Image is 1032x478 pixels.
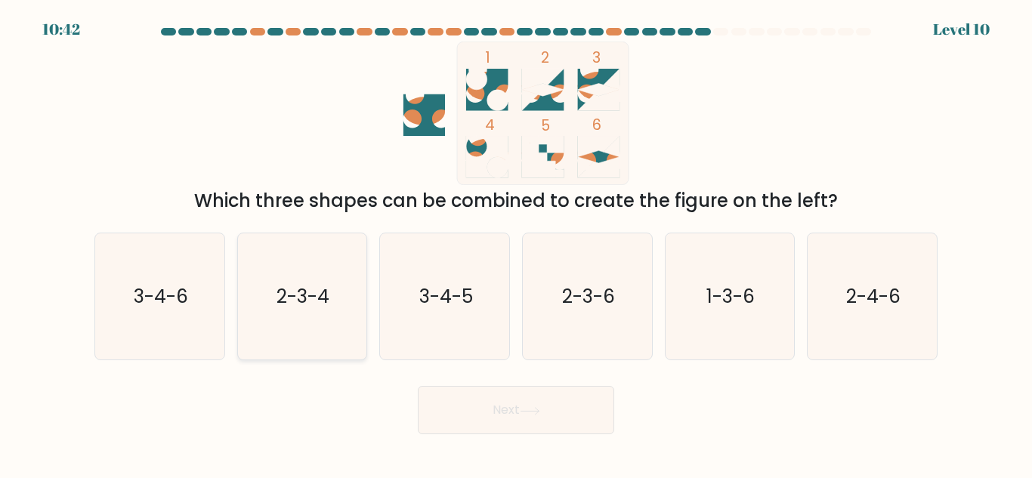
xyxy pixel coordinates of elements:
[933,18,990,41] div: Level 10
[541,116,550,136] tspan: 5
[592,115,601,135] tspan: 6
[277,283,330,310] text: 2-3-4
[42,18,80,41] div: 10:42
[485,115,495,135] tspan: 4
[134,283,188,310] text: 3-4-6
[485,48,490,68] tspan: 1
[846,283,901,310] text: 2-4-6
[592,48,601,68] tspan: 3
[418,386,614,434] button: Next
[541,48,549,68] tspan: 2
[707,283,755,310] text: 1-3-6
[419,283,473,310] text: 3-4-5
[562,283,615,310] text: 2-3-6
[104,187,928,214] div: Which three shapes can be combined to create the figure on the left?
